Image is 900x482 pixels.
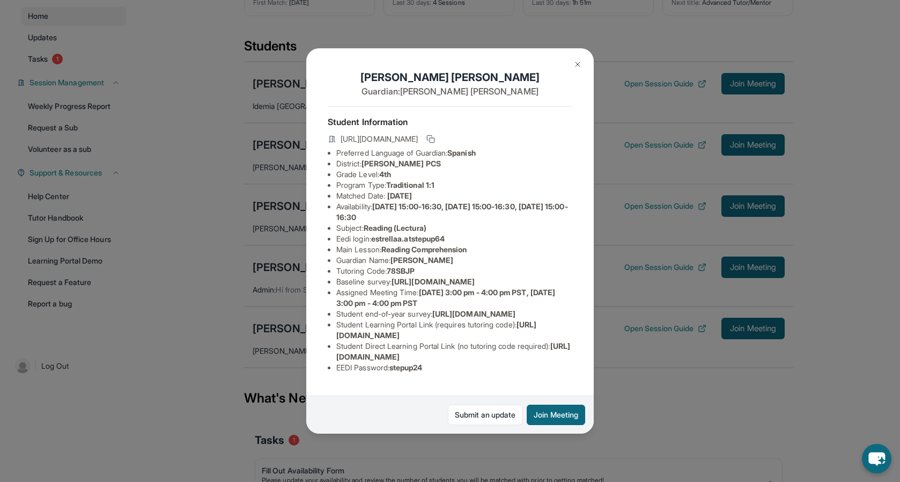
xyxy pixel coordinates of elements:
li: Grade Level: [336,169,572,180]
span: Spanish [447,148,476,157]
li: Preferred Language of Guardian: [336,148,572,158]
span: estrellaa.atstepup64 [371,234,445,243]
span: Reading Comprehension [381,245,467,254]
li: Student Learning Portal Link (requires tutoring code) : [336,319,572,341]
span: [URL][DOMAIN_NAME] [341,134,418,144]
h1: [PERSON_NAME] [PERSON_NAME] [328,70,572,85]
span: 4th [379,170,391,179]
li: Matched Date: [336,191,572,201]
li: Subject : [336,223,572,233]
li: Availability: [336,201,572,223]
span: stepup24 [389,363,423,372]
button: chat-button [862,444,891,473]
a: Submit an update [448,405,522,425]
span: [PERSON_NAME] PCS [362,159,441,168]
span: [DATE] [387,191,412,200]
span: [PERSON_NAME] [390,255,453,265]
li: Student end-of-year survey : [336,309,572,319]
li: Guardian Name : [336,255,572,266]
button: Copy link [424,133,437,145]
span: [URL][DOMAIN_NAME] [392,277,475,286]
span: Reading (Lectura) [364,223,426,232]
h4: Student Information [328,115,572,128]
li: Assigned Meeting Time : [336,287,572,309]
span: Traditional 1:1 [386,180,434,189]
button: Join Meeting [527,405,585,425]
span: [DATE] 15:00-16:30, [DATE] 15:00-16:30, [DATE] 15:00-16:30 [336,202,568,222]
img: Close Icon [573,60,582,69]
li: Baseline survey : [336,276,572,287]
span: [URL][DOMAIN_NAME] [432,309,515,318]
li: Student Direct Learning Portal Link (no tutoring code required) : [336,341,572,362]
span: [DATE] 3:00 pm - 4:00 pm PST, [DATE] 3:00 pm - 4:00 pm PST [336,288,555,308]
li: Main Lesson : [336,244,572,255]
li: District: [336,158,572,169]
li: Eedi login : [336,233,572,244]
li: Program Type: [336,180,572,191]
li: EEDI Password : [336,362,572,373]
p: Guardian: [PERSON_NAME] [PERSON_NAME] [328,85,572,98]
li: Tutoring Code : [336,266,572,276]
span: 78SBJP [387,266,415,275]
